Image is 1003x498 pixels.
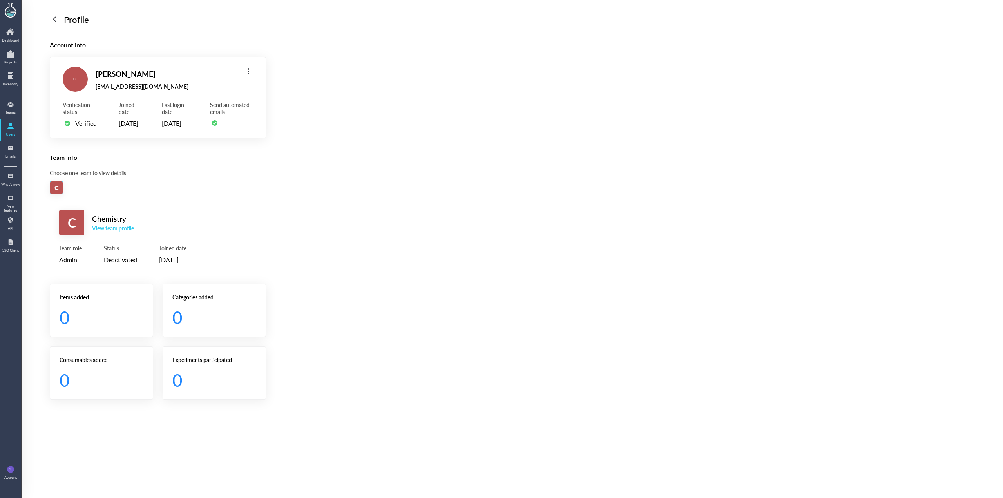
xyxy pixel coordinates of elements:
div: Joined date [159,244,186,252]
a: New features [1,192,20,212]
a: Projects [1,48,20,68]
div: Teams [1,110,20,114]
img: genemod logo [1,0,20,19]
span: C [54,181,59,194]
div: 0 [172,307,250,327]
div: Profile [64,13,89,26]
div: Joined date [119,101,140,115]
a: Dashboard [1,26,20,46]
div: Send automated emails [210,101,253,115]
div: 0 [60,369,137,390]
a: Teams [1,98,20,118]
a: Inventory [1,70,20,90]
a: Users [1,120,20,140]
div: 0 [60,307,137,327]
div: Account info [50,40,266,51]
span: CL [73,67,77,92]
div: Experiments participated [172,356,256,363]
div: Items added [60,293,143,301]
div: Account [4,476,17,480]
div: What's new [1,183,20,187]
div: Chemistry [92,214,134,225]
div: Choose one team to view details [50,169,266,176]
div: Status [104,244,137,252]
div: [PERSON_NAME] [96,69,188,80]
a: Profile [50,13,89,26]
div: Verified [75,118,97,129]
div: [DATE] [162,118,188,129]
div: Emails [1,154,20,158]
div: Team info [50,152,266,163]
div: Users [1,132,20,136]
div: Team role [59,244,82,252]
div: Inventory [1,82,20,86]
div: New features [1,205,20,213]
div: SSO Client [1,248,20,252]
div: Last login date [162,101,188,115]
div: Categories added [172,293,256,301]
div: [DATE] [119,118,140,129]
div: Deactivated [104,255,137,265]
a: View team profile [92,225,134,232]
a: API [1,214,20,234]
div: Projects [1,60,20,64]
div: Consumables added [60,356,143,363]
div: Verification status [63,101,97,115]
div: Admin [59,255,82,265]
a: Emails [1,142,20,162]
div: Dashboard [1,38,20,42]
div: 0 [172,369,250,390]
a: SSO Client [1,236,20,256]
div: [DATE] [159,255,186,265]
div: [EMAIL_ADDRESS][DOMAIN_NAME] [96,83,188,90]
span: C [68,210,76,235]
div: API [1,226,20,230]
a: What's new [1,170,20,190]
span: JL [9,466,12,473]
